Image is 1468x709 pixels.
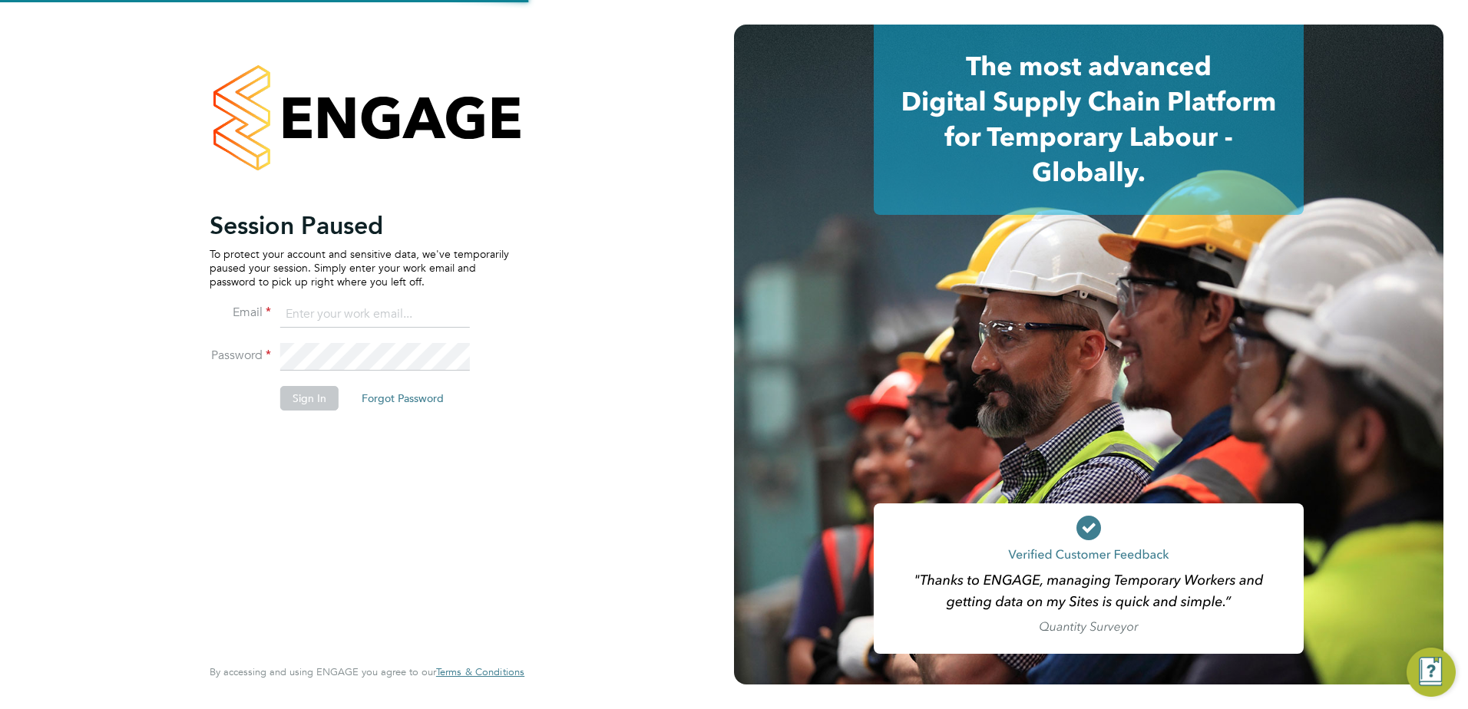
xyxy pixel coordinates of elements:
p: To protect your account and sensitive data, we've temporarily paused your session. Simply enter y... [210,247,509,289]
label: Email [210,305,271,321]
button: Sign In [280,386,339,411]
button: Forgot Password [349,386,456,411]
h2: Session Paused [210,210,509,241]
button: Engage Resource Center [1407,648,1456,697]
a: Terms & Conditions [436,666,524,678]
input: Enter your work email... [280,301,470,328]
label: Password [210,348,271,364]
span: By accessing and using ENGAGE you agree to our [210,665,524,678]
